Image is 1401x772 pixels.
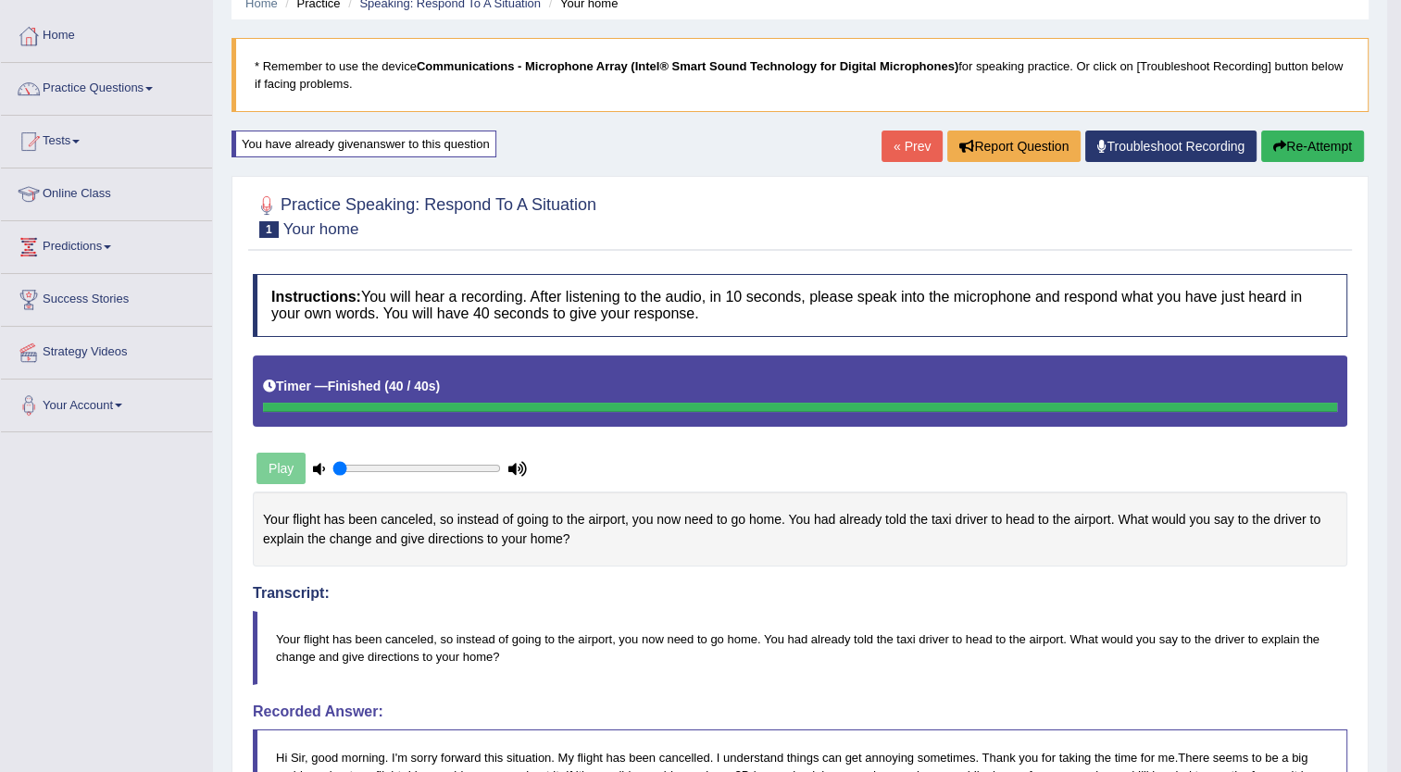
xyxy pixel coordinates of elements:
[253,192,596,238] h2: Practice Speaking: Respond To A Situation
[1,274,212,320] a: Success Stories
[231,131,496,157] div: You have already given answer to this question
[384,379,389,393] b: (
[328,379,382,393] b: Finished
[389,379,436,393] b: 40 / 40s
[1,63,212,109] a: Practice Questions
[417,59,958,73] b: Communications - Microphone Array (Intel® Smart Sound Technology for Digital Microphones)
[436,379,441,393] b: )
[1,10,212,56] a: Home
[1,327,212,373] a: Strategy Videos
[283,220,359,238] small: Your home
[1,380,212,426] a: Your Account
[1,116,212,162] a: Tests
[259,221,279,238] span: 1
[253,492,1347,567] div: Your flight has been canceled, so instead of going to the airport, you now need to go home. You h...
[253,274,1347,336] h4: You will hear a recording. After listening to the audio, in 10 seconds, please speak into the mic...
[271,289,361,305] b: Instructions:
[1,221,212,268] a: Predictions
[882,131,943,162] a: « Prev
[231,38,1369,112] blockquote: * Remember to use the device for speaking practice. Or click on [Troubleshoot Recording] button b...
[253,704,1347,720] h4: Recorded Answer:
[947,131,1081,162] button: Report Question
[1085,131,1257,162] a: Troubleshoot Recording
[1261,131,1364,162] button: Re-Attempt
[263,380,440,393] h5: Timer —
[253,611,1347,685] blockquote: Your flight has been canceled, so instead of going to the airport, you now need to go home. You h...
[1,168,212,215] a: Online Class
